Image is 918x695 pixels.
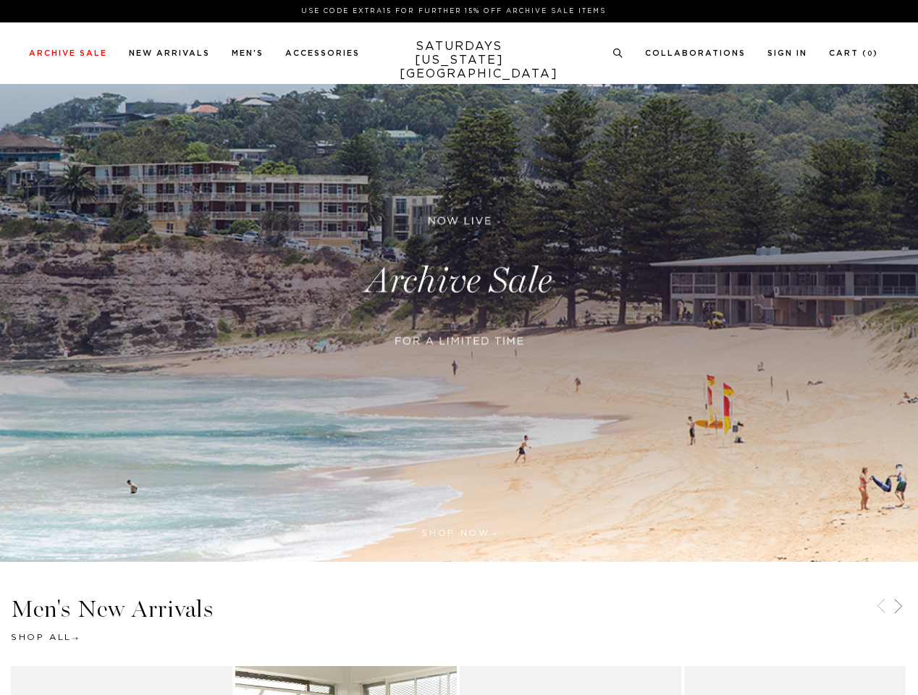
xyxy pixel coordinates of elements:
[400,40,519,81] a: SATURDAYS[US_STATE][GEOGRAPHIC_DATA]
[11,597,907,621] h3: Men's New Arrivals
[29,49,107,57] a: Archive Sale
[829,49,878,57] a: Cart (0)
[285,49,360,57] a: Accessories
[767,49,807,57] a: Sign In
[867,51,873,57] small: 0
[645,49,746,57] a: Collaborations
[232,49,264,57] a: Men's
[11,633,78,641] a: Shop All
[35,6,872,17] p: Use Code EXTRA15 for Further 15% Off Archive Sale Items
[129,49,210,57] a: New Arrivals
